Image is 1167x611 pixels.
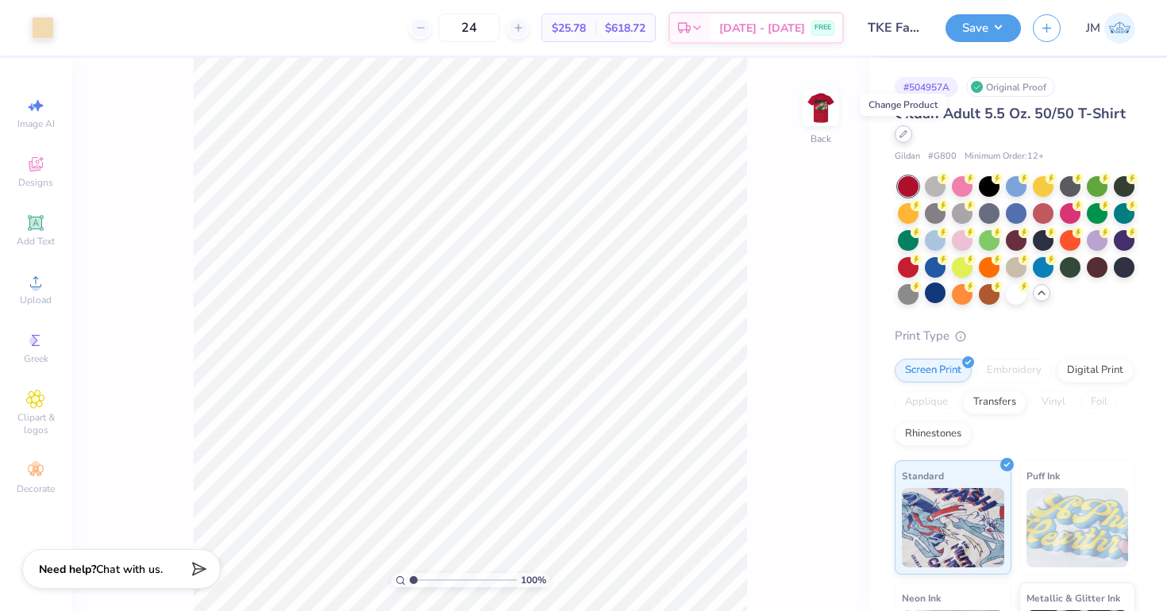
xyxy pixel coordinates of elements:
[946,14,1021,42] button: Save
[20,294,52,306] span: Upload
[1057,359,1134,382] div: Digital Print
[17,235,55,248] span: Add Text
[856,12,934,44] input: Untitled Design
[895,390,958,414] div: Applique
[719,20,805,37] span: [DATE] - [DATE]
[811,132,831,146] div: Back
[966,77,1055,97] div: Original Proof
[895,359,972,382] div: Screen Print
[552,20,586,37] span: $25.78
[1104,13,1135,44] img: Jordyn Miller
[438,13,500,42] input: – –
[1026,467,1060,484] span: Puff Ink
[8,411,64,436] span: Clipart & logos
[976,359,1052,382] div: Embroidery
[1086,13,1135,44] a: JM
[895,77,958,97] div: # 504957A
[965,150,1044,163] span: Minimum Order: 12 +
[1080,390,1118,414] div: Foil
[1026,590,1120,606] span: Metallic & Glitter Ink
[17,482,55,495] span: Decorate
[963,390,1026,414] div: Transfers
[902,467,944,484] span: Standard
[815,22,831,33] span: FREE
[860,94,946,116] div: Change Product
[902,488,1004,567] img: Standard
[18,176,53,189] span: Designs
[521,573,546,587] span: 100 %
[895,327,1135,345] div: Print Type
[902,590,941,606] span: Neon Ink
[1086,19,1100,37] span: JM
[928,150,957,163] span: # G800
[895,422,972,446] div: Rhinestones
[605,20,645,37] span: $618.72
[96,562,163,577] span: Chat with us.
[1031,390,1076,414] div: Vinyl
[895,104,1126,123] span: Gildan Adult 5.5 Oz. 50/50 T-Shirt
[24,352,48,365] span: Greek
[39,562,96,577] strong: Need help?
[17,117,55,130] span: Image AI
[805,92,837,124] img: Back
[895,150,920,163] span: Gildan
[1026,488,1129,567] img: Puff Ink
